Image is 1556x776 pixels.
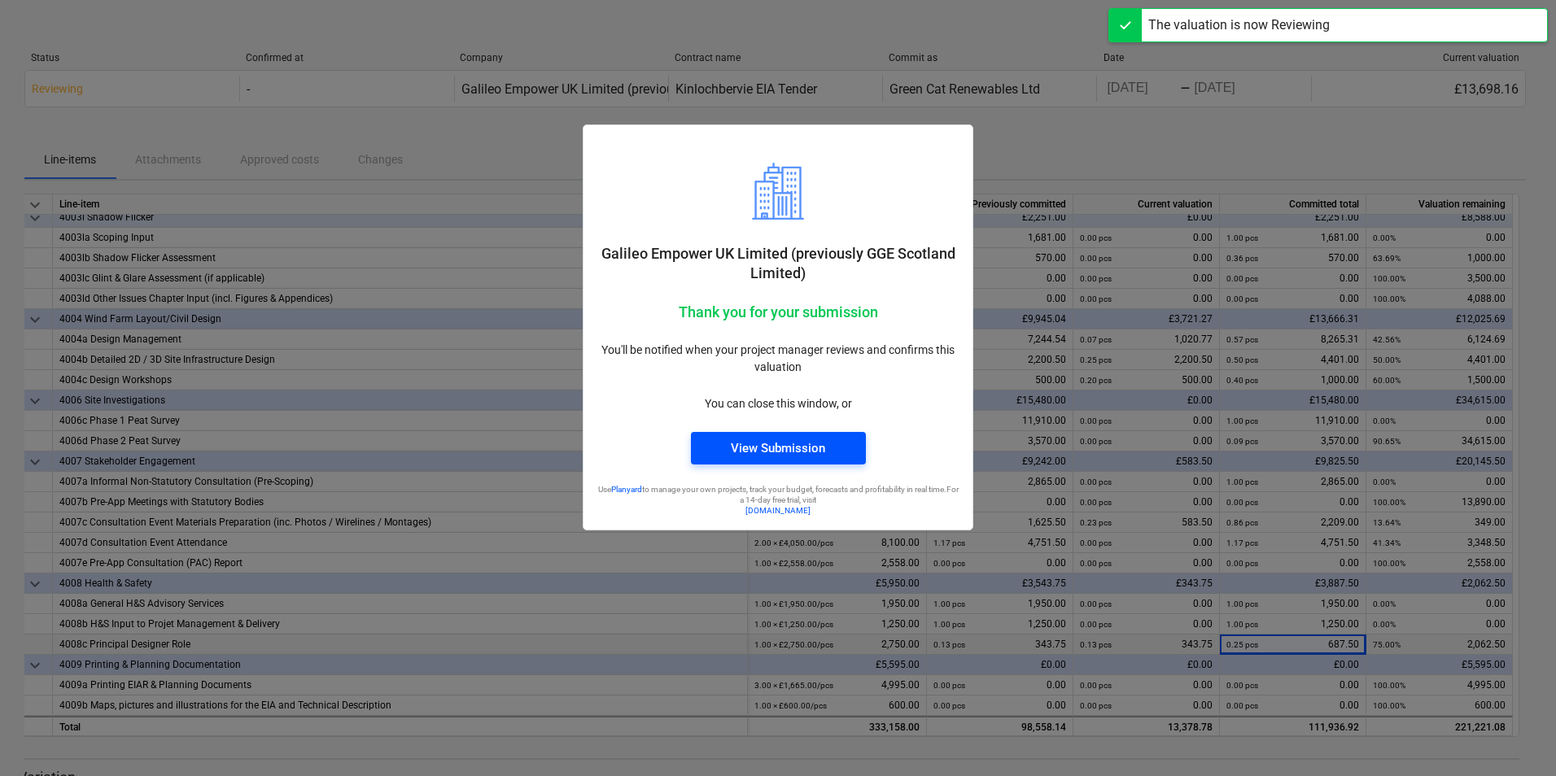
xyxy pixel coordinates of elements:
[745,506,811,515] a: [DOMAIN_NAME]
[1148,15,1330,35] div: The valuation is now Reviewing
[597,244,959,283] p: Galileo Empower UK Limited (previously GGE Scotland Limited)
[597,395,959,412] p: You can close this window, or
[597,303,959,322] p: Thank you for your submission
[611,485,642,494] a: Planyard
[597,484,959,506] p: Use to manage your own projects, track your budget, forecasts and profitability in real time. For...
[691,432,866,464] button: View Submission
[597,342,959,376] p: You'll be notified when your project manager reviews and confirms this valuation
[731,438,825,459] div: View Submission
